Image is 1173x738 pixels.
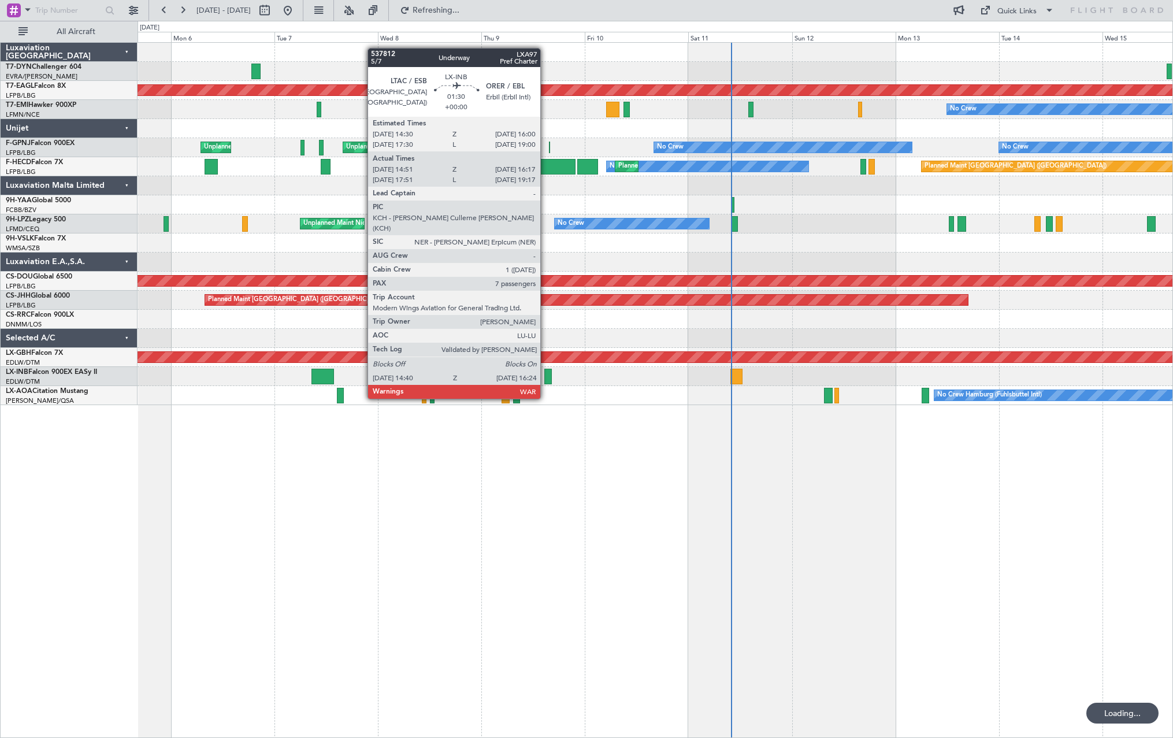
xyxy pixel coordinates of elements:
div: No Crew [610,158,636,175]
a: DNMM/LOS [6,320,42,329]
button: All Aircraft [13,23,125,41]
span: 9H-YAA [6,197,32,204]
div: Tue 7 [274,32,378,42]
a: CS-DOUGlobal 6500 [6,273,72,280]
div: Quick Links [997,6,1037,17]
span: CS-RRC [6,311,31,318]
a: LFPB/LBG [6,168,36,176]
div: Sat 11 [688,32,792,42]
div: Planned Maint [GEOGRAPHIC_DATA] ([GEOGRAPHIC_DATA]) [208,291,390,309]
a: LFPB/LBG [6,91,36,100]
a: EDLW/DTM [6,377,40,386]
a: LFMD/CEQ [6,225,39,233]
input: Trip Number [35,2,102,19]
div: Unplanned Maint Nice ([GEOGRAPHIC_DATA]) [303,215,440,232]
a: 9H-LPZLegacy 500 [6,216,66,223]
span: T7-EMI [6,102,28,109]
div: No Crew [657,139,684,156]
div: Tue 14 [999,32,1103,42]
a: T7-DYNChallenger 604 [6,64,81,71]
div: Wed 8 [378,32,481,42]
div: Unplanned Maint [GEOGRAPHIC_DATA] ([GEOGRAPHIC_DATA]) [204,139,394,156]
span: T7-EAGL [6,83,34,90]
div: No Crew Hamburg (Fuhlsbuttel Intl) [937,387,1042,404]
div: Mon 13 [896,32,999,42]
a: F-HECDFalcon 7X [6,159,63,166]
a: EDLW/DTM [6,358,40,367]
a: LX-AOACitation Mustang [6,388,88,395]
span: F-HECD [6,159,31,166]
a: T7-EMIHawker 900XP [6,102,76,109]
div: Fri 10 [585,32,688,42]
a: LX-INBFalcon 900EX EASy II [6,369,97,376]
span: 9H-LPZ [6,216,29,223]
span: LX-AOA [6,388,32,395]
a: F-GPNJFalcon 900EX [6,140,75,147]
div: No Crew [950,101,977,118]
a: T7-EAGLFalcon 8X [6,83,66,90]
button: Quick Links [974,1,1060,20]
a: LFMN/NCE [6,110,40,119]
span: All Aircraft [30,28,122,36]
span: CS-JHH [6,292,31,299]
div: Mon 6 [171,32,274,42]
a: LFPB/LBG [6,282,36,291]
div: [DATE] [140,23,159,33]
a: 9H-VSLKFalcon 7X [6,235,66,242]
span: Refreshing... [412,6,461,14]
div: Planned Maint [GEOGRAPHIC_DATA] ([GEOGRAPHIC_DATA]) [618,158,800,175]
a: FCBB/BZV [6,206,36,214]
span: [DATE] - [DATE] [196,5,251,16]
div: No Crew [558,215,584,232]
a: WMSA/SZB [6,244,40,253]
a: LX-GBHFalcon 7X [6,350,63,357]
span: LX-GBH [6,350,31,357]
a: CS-JHHGlobal 6000 [6,292,70,299]
div: Loading... [1086,703,1159,724]
span: F-GPNJ [6,140,31,147]
a: [PERSON_NAME]/QSA [6,396,74,405]
span: 9H-VSLK [6,235,34,242]
div: Planned Maint [GEOGRAPHIC_DATA] ([GEOGRAPHIC_DATA]) [925,158,1107,175]
span: CS-DOU [6,273,33,280]
div: Thu 9 [481,32,585,42]
div: No Crew [1002,139,1029,156]
button: Refreshing... [395,1,464,20]
div: Unplanned Maint [GEOGRAPHIC_DATA] ([GEOGRAPHIC_DATA]) [346,139,536,156]
a: LFPB/LBG [6,301,36,310]
div: Sun 12 [792,32,896,42]
a: EVRA/[PERSON_NAME] [6,72,77,81]
a: LFPB/LBG [6,149,36,157]
a: 9H-YAAGlobal 5000 [6,197,71,204]
div: Planned Maint Lagos ([PERSON_NAME]) [536,310,656,328]
span: T7-DYN [6,64,32,71]
a: CS-RRCFalcon 900LX [6,311,74,318]
span: LX-INB [6,369,28,376]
